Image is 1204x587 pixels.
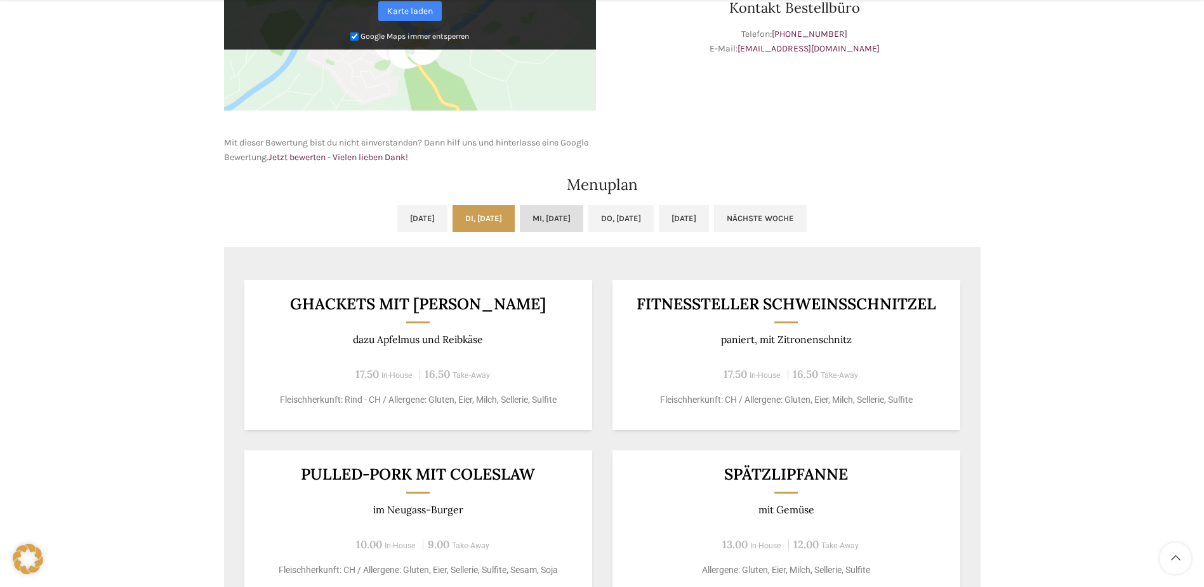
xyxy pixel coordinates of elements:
h3: Fitnessteller Schweinsschnitzel [628,296,944,312]
span: 16.50 [793,367,818,381]
h3: Spätzlipfanne [628,466,944,482]
a: Mi, [DATE] [520,205,583,232]
h2: Menuplan [224,177,981,192]
input: Google Maps immer entsperren [350,32,359,41]
span: 17.50 [724,367,747,381]
a: Scroll to top button [1160,543,1191,574]
p: im Neugass-Burger [260,504,576,516]
span: 17.50 [355,367,379,381]
p: Mit dieser Bewertung bist du nicht einverstanden? Dann hilf uns und hinterlasse eine Google Bewer... [224,136,596,165]
a: [DATE] [397,205,447,232]
span: In-House [750,541,781,550]
a: Jetzt bewerten - Vielen lieben Dank! [268,152,408,163]
a: Karte laden [378,1,442,21]
h3: Pulled-Pork mit Coleslaw [260,466,576,482]
p: paniert, mit Zitronenschnitz [628,334,944,346]
span: 13.00 [722,537,748,551]
span: 12.00 [793,537,819,551]
span: 9.00 [428,537,449,551]
p: dazu Apfelmus und Reibkäse [260,334,576,346]
span: Take-Away [452,541,489,550]
span: Take-Away [453,371,490,380]
span: In-House [385,541,416,550]
p: Telefon: E-Mail: [609,27,981,56]
p: Allergene: Gluten, Eier, Milch, Sellerie, Sulfite [628,563,944,577]
a: Di, [DATE] [453,205,515,232]
a: [DATE] [659,205,709,232]
h3: Kontakt Bestellbüro [609,1,981,15]
a: Nächste Woche [714,205,807,232]
span: In-House [750,371,781,380]
a: Do, [DATE] [588,205,654,232]
span: Take-Away [821,541,859,550]
p: Fleischherkunft: CH / Allergene: Gluten, Eier, Milch, Sellerie, Sulfite [628,393,944,407]
span: 10.00 [356,537,382,551]
span: Take-Away [821,371,858,380]
p: mit Gemüse [628,504,944,516]
p: Fleischherkunft: CH / Allergene: Gluten, Eier, Sellerie, Sulfite, Sesam, Soja [260,563,576,577]
small: Google Maps immer entsperren [361,32,469,41]
h3: Ghackets mit [PERSON_NAME] [260,296,576,312]
a: [PHONE_NUMBER] [772,29,847,39]
a: [EMAIL_ADDRESS][DOMAIN_NAME] [738,43,880,54]
p: Fleischherkunft: Rind - CH / Allergene: Gluten, Eier, Milch, Sellerie, Sulfite [260,393,576,407]
span: 16.50 [425,367,450,381]
span: In-House [381,371,413,380]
